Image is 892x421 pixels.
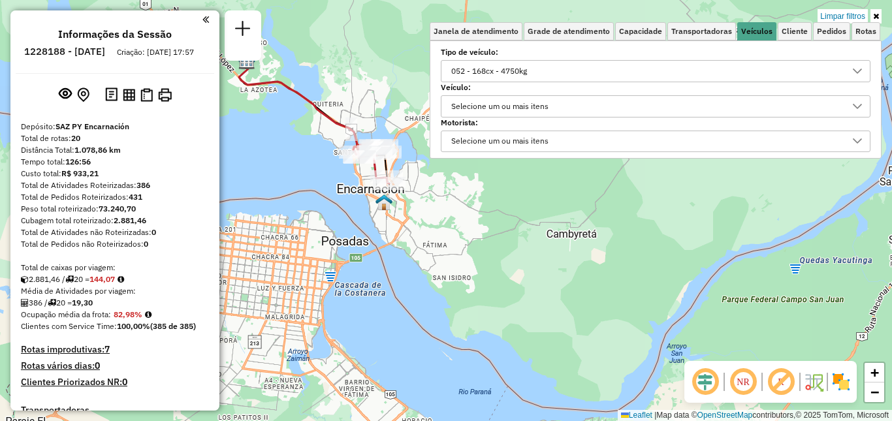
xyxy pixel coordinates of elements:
[21,215,209,226] div: Cubagem total roteirizado:
[118,275,124,283] i: Meta Caixas/viagem: 184,90 Diferença: -40,83
[441,46,870,58] label: Tipo de veículo:
[21,344,209,355] h4: Rotas improdutivas:
[619,27,662,35] span: Capacidade
[865,363,884,382] a: Zoom in
[95,360,100,371] strong: 0
[65,157,91,166] strong: 126:56
[138,86,155,104] button: Visualizar Romaneio
[441,82,870,93] label: Veículo:
[89,274,115,284] strong: 144,07
[56,121,129,131] strong: SAZ PY Encarnación
[74,145,121,155] strong: 1.078,86 km
[61,168,99,178] strong: R$ 933,21
[21,297,209,309] div: 386 / 20 =
[48,299,56,307] i: Total de rotas
[21,321,117,331] span: Clientes com Service Time:
[690,366,721,398] span: Ocultar deslocamento
[21,285,209,297] div: Média de Atividades por viagem:
[122,376,127,388] strong: 0
[74,85,92,105] button: Centralizar mapa no depósito ou ponto de apoio
[114,309,142,319] strong: 82,98%
[99,204,136,213] strong: 73.240,70
[21,191,209,203] div: Total de Pedidos Roteirizados:
[434,27,518,35] span: Janela de atendimento
[621,411,652,420] a: Leaflet
[21,273,209,285] div: 2.881,46 / 20 =
[870,364,879,381] span: +
[136,180,150,190] strong: 386
[21,168,209,179] div: Custo total:
[117,321,150,331] strong: 100,00%
[528,27,610,35] span: Grade de atendimento
[21,377,209,388] h4: Clientes Priorizados NR:
[72,298,93,307] strong: 19,30
[21,360,209,371] h4: Rotas vários dias:
[202,12,209,27] a: Clique aqui para minimizar o painel
[870,9,882,23] a: Ocultar filtros
[58,28,172,40] h4: Informações da Sessão
[21,275,29,283] i: Cubagem total roteirizado
[741,27,773,35] span: Veículos
[120,86,138,103] button: Visualizar relatório de Roteirização
[441,117,870,129] label: Motorista:
[671,27,732,35] span: Transportadoras
[21,262,209,273] div: Total de caixas por viagem:
[727,366,759,398] span: Ocultar NR
[150,321,196,331] strong: (385 de 385)
[56,84,74,105] button: Exibir sessão original
[21,121,209,133] div: Depósito:
[114,215,146,225] strong: 2.881,46
[71,133,80,143] strong: 20
[447,61,532,82] div: 052 - 168cx - 4750kg
[21,405,209,416] h4: Transportadoras
[447,96,553,117] div: Selecione um ou mais itens
[103,85,120,105] button: Logs desbloquear sessão
[144,239,148,249] strong: 0
[129,192,142,202] strong: 431
[155,86,174,104] button: Imprimir Rotas
[24,46,105,57] h6: 1228188 - [DATE]
[21,156,209,168] div: Tempo total:
[818,9,868,23] a: Limpar filtros
[21,144,209,156] div: Distância Total:
[104,343,110,355] strong: 7
[831,371,852,392] img: Exibir/Ocultar setores
[151,227,156,237] strong: 0
[618,410,892,421] div: Map data © contributors,© 2025 TomTom, Microsoft
[21,179,209,191] div: Total de Atividades Roteirizadas:
[654,411,656,420] span: |
[21,238,209,250] div: Total de Pedidos não Roteirizados:
[375,194,392,211] img: UDC ENCARNACION 2 - 302
[21,309,111,319] span: Ocupação média da frota:
[870,384,879,400] span: −
[21,299,29,307] i: Total de Atividades
[238,53,255,70] img: SAZ PY Encarnación
[782,27,808,35] span: Cliente
[230,16,256,45] a: Nova sessão e pesquisa
[817,27,846,35] span: Pedidos
[21,203,209,215] div: Peso total roteirizado:
[65,275,74,283] i: Total de rotas
[447,131,553,152] div: Selecione um ou mais itens
[112,46,199,58] div: Criação: [DATE] 17:57
[21,133,209,144] div: Total de rotas:
[855,27,876,35] span: Rotas
[765,366,797,398] span: Exibir rótulo
[697,411,753,420] a: OpenStreetMap
[21,226,209,238] div: Total de Atividades não Roteirizadas:
[145,311,151,319] em: Média calculada utilizando a maior ocupação (%Peso ou %Cubagem) de cada rota da sessão. Rotas cro...
[803,371,824,392] img: Fluxo de ruas
[865,382,884,402] a: Zoom out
